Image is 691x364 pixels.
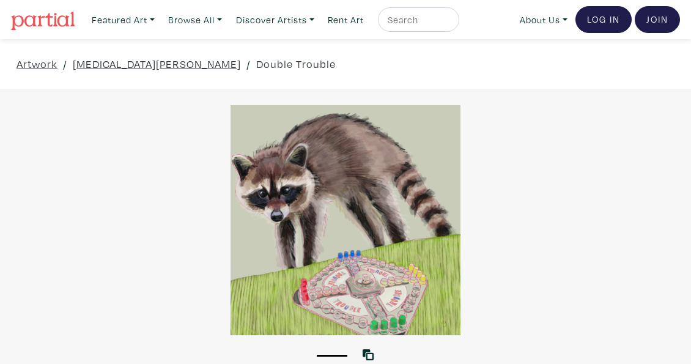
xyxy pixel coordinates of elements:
[17,56,57,72] a: Artwork
[163,7,227,32] a: Browse All
[231,7,320,32] a: Discover Artists
[246,56,251,72] span: /
[63,56,67,72] span: /
[73,56,241,72] a: [MEDICAL_DATA][PERSON_NAME]
[317,355,347,357] button: 1 of 1
[514,7,573,32] a: About Us
[386,12,448,28] input: Search
[575,6,632,33] a: Log In
[256,56,336,72] a: Double Trouble
[635,6,680,33] a: Join
[86,7,160,32] a: Featured Art
[322,7,369,32] a: Rent Art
